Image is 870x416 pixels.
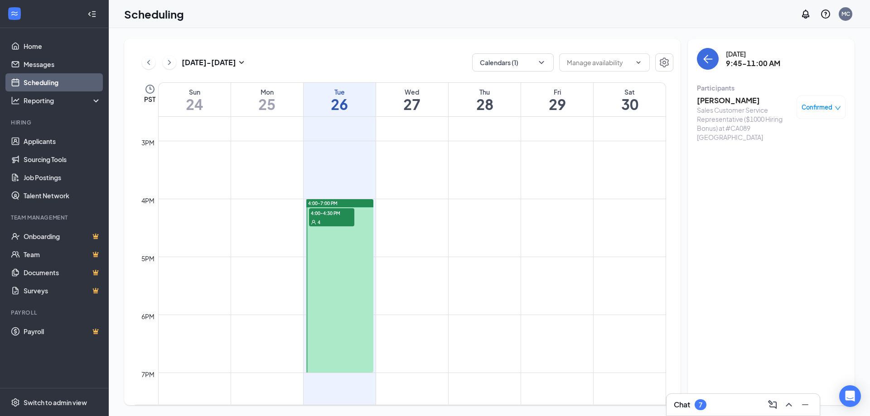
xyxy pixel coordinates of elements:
div: Mon [231,87,303,96]
button: ComposeMessage [765,397,780,412]
svg: Clock [145,84,155,95]
a: Job Postings [24,168,101,186]
a: Talent Network [24,186,101,205]
h1: 29 [521,96,593,112]
h1: 26 [304,96,376,112]
svg: User [311,220,316,225]
svg: WorkstreamLogo [10,9,19,18]
div: Sun [159,87,231,96]
button: Calendars (1)ChevronDown [472,53,554,72]
a: OnboardingCrown [24,227,101,245]
svg: Settings [659,57,670,68]
svg: ArrowLeft [702,53,713,64]
div: 6pm [140,311,156,321]
div: Sat [594,87,666,96]
h1: 24 [159,96,231,112]
div: Sales Customer Service Representative ($1000 Hiring Bonus) at #CA089 [GEOGRAPHIC_DATA] [697,105,792,142]
button: Minimize [798,397,812,412]
svg: Analysis [11,96,20,105]
a: August 24, 2025 [159,83,231,116]
h1: 28 [449,96,521,112]
h1: Scheduling [124,6,184,22]
div: 7 [699,401,702,409]
h3: Chat [674,400,690,410]
span: PST [144,95,155,104]
svg: SmallChevronDown [236,57,247,68]
svg: Collapse [87,10,97,19]
div: 5pm [140,253,156,263]
a: August 27, 2025 [376,83,448,116]
svg: ChevronRight [165,57,174,68]
svg: ChevronUp [783,399,794,410]
a: August 29, 2025 [521,83,593,116]
svg: ChevronLeft [144,57,153,68]
svg: QuestionInfo [820,9,831,19]
div: Switch to admin view [24,398,87,407]
div: MC [841,10,850,18]
div: Team Management [11,214,99,221]
span: 4:00-4:30 PM [309,208,354,217]
input: Manage availability [567,57,631,67]
a: DocumentsCrown [24,263,101,282]
a: TeamCrown [24,245,101,263]
button: ChevronUp [782,397,796,412]
h1: 30 [594,96,666,112]
button: ChevronRight [163,56,176,69]
a: Home [24,37,101,55]
div: Reporting [24,96,101,105]
button: back-button [697,48,719,70]
span: Confirmed [802,103,832,112]
a: Applicants [24,132,101,150]
div: [DATE] [726,49,780,58]
svg: ChevronDown [635,59,642,66]
div: Payroll [11,309,99,316]
h3: [DATE] - [DATE] [182,57,236,67]
a: August 30, 2025 [594,83,666,116]
svg: Minimize [800,399,811,410]
svg: ComposeMessage [767,399,778,410]
div: Open Intercom Messenger [839,385,861,407]
a: Messages [24,55,101,73]
svg: Notifications [800,9,811,19]
div: Wed [376,87,448,96]
a: Scheduling [24,73,101,91]
h3: [PERSON_NAME] [697,96,792,105]
div: Hiring [11,119,99,126]
a: August 25, 2025 [231,83,303,116]
a: Sourcing Tools [24,150,101,168]
a: August 26, 2025 [304,83,376,116]
div: Tue [304,87,376,96]
button: ChevronLeft [142,56,155,69]
span: 4 [318,219,320,225]
h3: 9:45-11:00 AM [726,58,780,68]
svg: ChevronDown [537,58,546,67]
div: 3pm [140,138,156,148]
button: Settings [655,53,673,72]
h1: 25 [231,96,303,112]
div: 4pm [140,196,156,206]
span: 4:00-7:00 PM [308,200,338,206]
svg: Settings [11,398,20,407]
span: down [835,105,841,111]
a: PayrollCrown [24,322,101,340]
h1: 27 [376,96,448,112]
a: SurveysCrown [24,282,101,300]
div: Fri [521,87,593,96]
a: August 28, 2025 [449,83,521,116]
div: Thu [449,87,521,96]
div: Participants [697,83,846,92]
div: 7pm [140,369,156,379]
